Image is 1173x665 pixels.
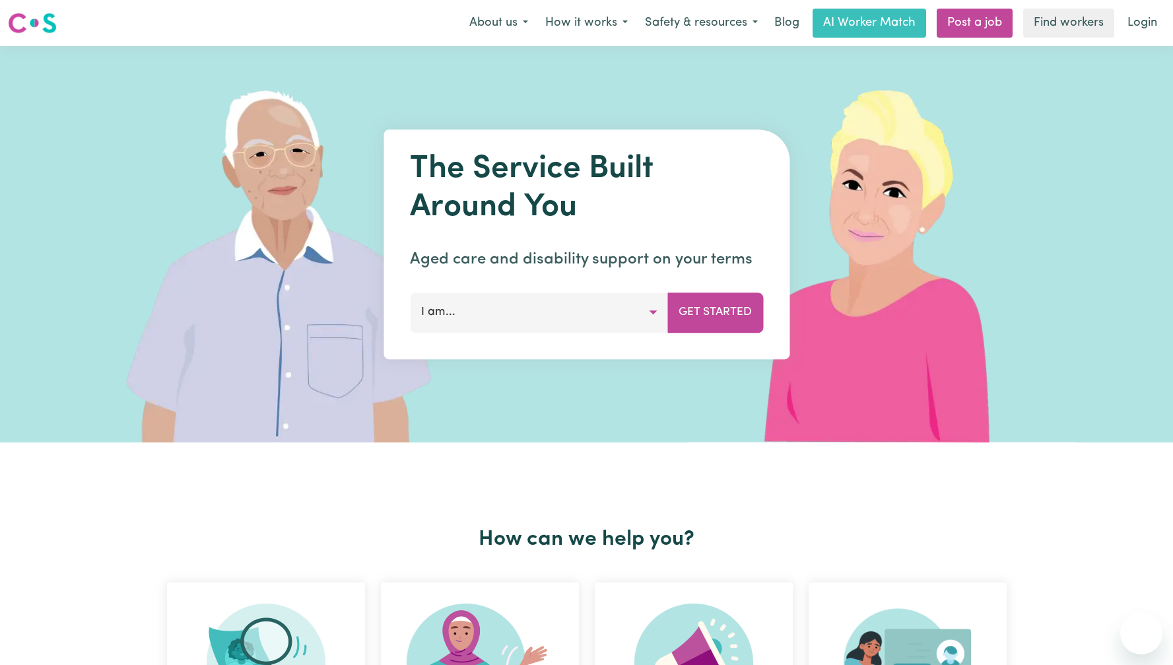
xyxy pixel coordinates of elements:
[813,9,926,38] a: AI Worker Match
[1120,612,1162,654] iframe: Button to launch messaging window
[937,9,1013,38] a: Post a job
[461,9,537,37] button: About us
[410,248,763,271] p: Aged care and disability support on your terms
[410,151,763,227] h1: The Service Built Around You
[159,527,1015,552] h2: How can we help you?
[1120,9,1165,38] a: Login
[8,8,57,38] a: Careseekers logo
[636,9,766,37] button: Safety & resources
[667,293,763,332] button: Get Started
[1023,9,1114,38] a: Find workers
[8,11,57,35] img: Careseekers logo
[410,293,668,332] button: I am...
[537,9,636,37] button: How it works
[766,9,807,38] a: Blog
